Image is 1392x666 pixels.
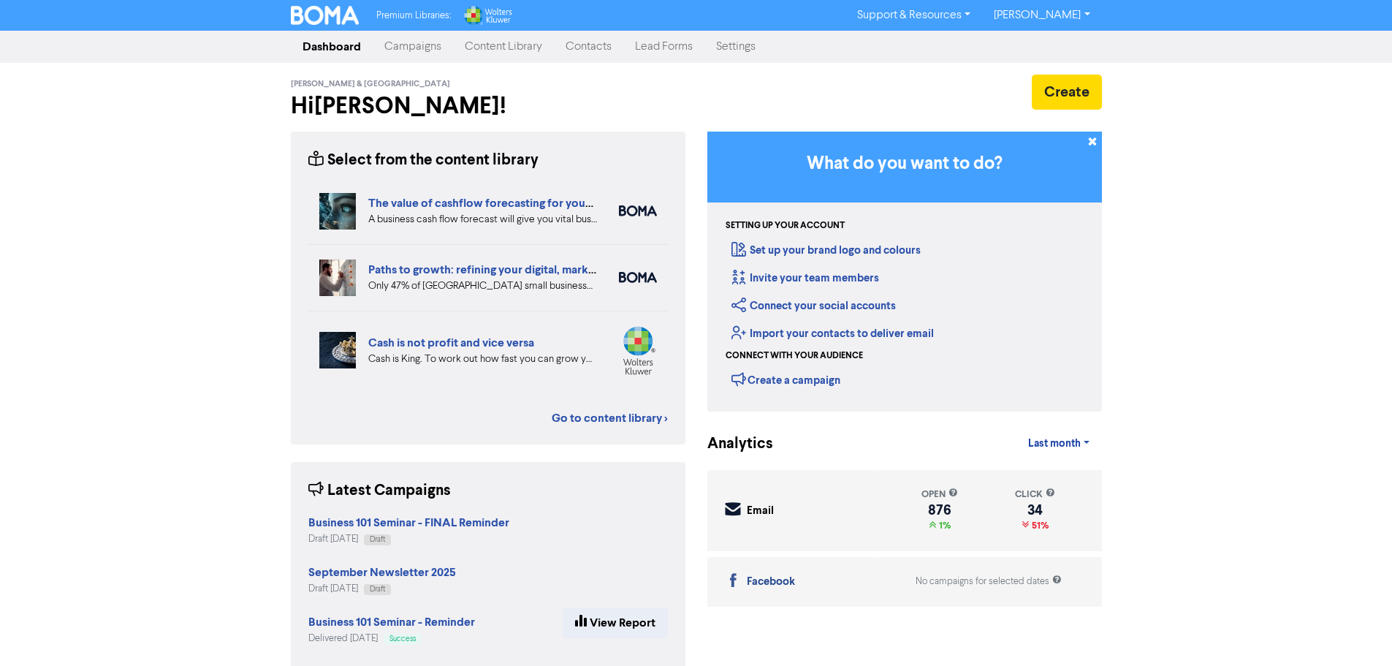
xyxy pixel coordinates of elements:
[704,32,767,61] a: Settings
[707,433,755,455] div: Analytics
[291,79,450,89] span: [PERSON_NAME] & [GEOGRAPHIC_DATA]
[308,582,456,596] div: Draft [DATE]
[936,520,951,531] span: 1%
[308,565,456,580] strong: September Newsletter 2025
[619,205,657,216] img: boma_accounting
[376,11,451,20] span: Premium Libraries:
[916,575,1062,589] div: No campaigns for selected dates
[1015,488,1055,502] div: click
[389,635,416,643] span: Success
[308,149,539,172] div: Select from the content library
[921,504,958,516] div: 876
[308,615,475,629] strong: Business 101 Seminar - Reminder
[308,567,456,579] a: September Newsletter 2025
[731,368,840,390] div: Create a campaign
[308,632,475,646] div: Delivered [DATE]
[726,219,845,232] div: Setting up your account
[370,586,385,593] span: Draft
[726,349,863,363] div: Connect with your audience
[368,279,597,294] div: Only 47% of New Zealand small businesses expect growth in 2025. We’ve highlighted four key ways y...
[1032,75,1102,110] button: Create
[731,243,921,257] a: Set up your brand logo and colours
[1028,437,1081,450] span: Last month
[368,352,597,367] div: Cash is King. To work out how fast you can grow your business, you need to look at your projected...
[370,536,385,543] span: Draft
[368,196,637,211] a: The value of cashflow forecasting for your business
[619,272,657,283] img: boma
[619,326,657,375] img: wolterskluwer
[368,212,597,227] div: A business cash flow forecast will give you vital business intelligence to help you scenario-plan...
[308,480,451,502] div: Latest Campaigns
[554,32,623,61] a: Contacts
[368,262,713,277] a: Paths to growth: refining your digital, market and export strategies
[623,32,704,61] a: Lead Forms
[982,4,1101,27] a: [PERSON_NAME]
[308,515,509,530] strong: Business 101 Seminar - FINAL Reminder
[921,488,958,502] div: open
[563,608,668,638] a: View Report
[308,617,475,629] a: Business 101 Seminar - Reminder
[747,574,795,591] div: Facebook
[308,532,509,546] div: Draft [DATE]
[308,518,509,529] a: Business 101 Seminar - FINAL Reminder
[747,503,774,520] div: Email
[453,32,554,61] a: Content Library
[368,336,534,350] a: Cash is not profit and vice versa
[1015,504,1055,516] div: 34
[731,327,934,341] a: Import your contacts to deliver email
[291,92,685,120] h2: Hi [PERSON_NAME] !
[731,299,896,313] a: Connect your social accounts
[1016,429,1101,458] a: Last month
[729,154,1080,175] h3: What do you want to do?
[707,132,1102,412] div: Getting Started in BOMA
[552,409,668,427] a: Go to content library >
[291,6,360,25] img: BOMA Logo
[731,271,879,285] a: Invite your team members
[373,32,453,61] a: Campaigns
[1029,520,1049,531] span: 51%
[463,6,512,25] img: Wolters Kluwer
[845,4,982,27] a: Support & Resources
[291,32,373,61] a: Dashboard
